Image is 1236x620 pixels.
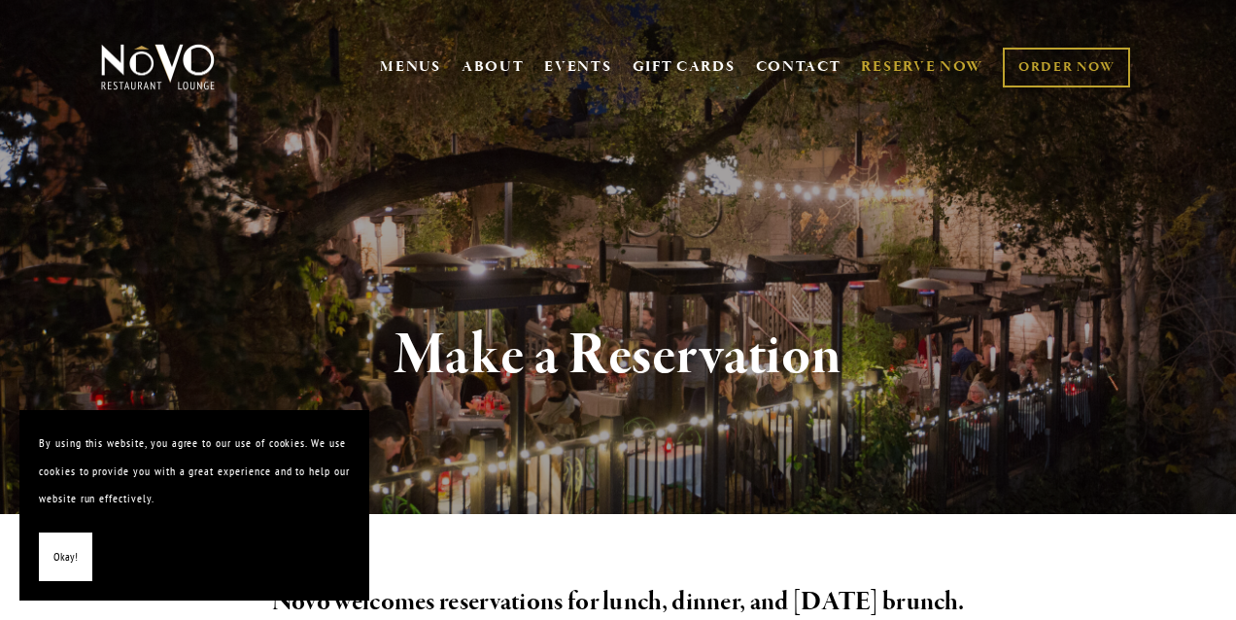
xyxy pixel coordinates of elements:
[97,43,219,91] img: Novo Restaurant &amp; Lounge
[19,410,369,601] section: Cookie banner
[380,57,441,77] a: MENUS
[395,319,842,393] strong: Make a Reservation
[633,49,736,86] a: GIFT CARDS
[39,430,350,513] p: By using this website, you agree to our use of cookies. We use cookies to provide you with a grea...
[53,543,78,571] span: Okay!
[861,49,983,86] a: RESERVE NOW
[1003,48,1130,87] a: ORDER NOW
[39,533,92,582] button: Okay!
[756,49,841,86] a: CONTACT
[462,57,525,77] a: ABOUT
[544,57,611,77] a: EVENTS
